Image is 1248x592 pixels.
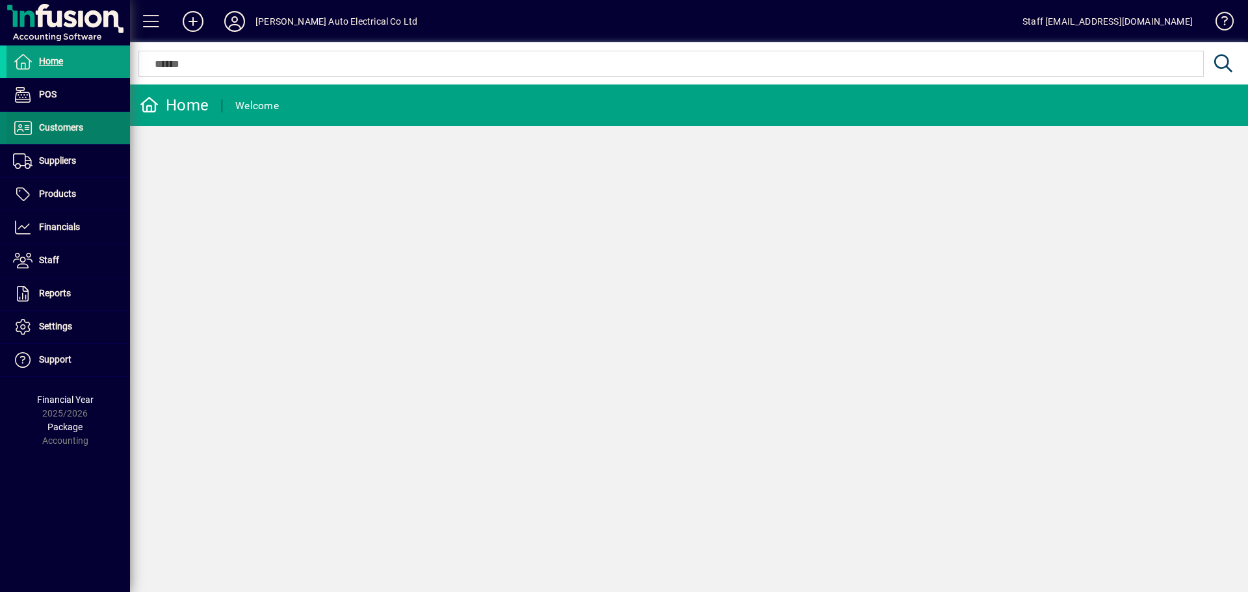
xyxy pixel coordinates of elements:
a: Knowledge Base [1206,3,1232,45]
a: Suppliers [6,145,130,177]
a: Customers [6,112,130,144]
button: Profile [214,10,255,33]
a: Financials [6,211,130,244]
div: Welcome [235,96,279,116]
a: Settings [6,311,130,343]
a: Support [6,344,130,376]
div: Staff [EMAIL_ADDRESS][DOMAIN_NAME] [1022,11,1193,32]
span: Home [39,56,63,66]
span: Support [39,354,71,365]
span: Financial Year [37,394,94,405]
span: Package [47,422,83,432]
span: Customers [39,122,83,133]
button: Add [172,10,214,33]
a: Reports [6,277,130,310]
span: Products [39,188,76,199]
div: Home [140,95,209,116]
span: Settings [39,321,72,331]
span: Staff [39,255,59,265]
div: [PERSON_NAME] Auto Electrical Co Ltd [255,11,417,32]
span: Financials [39,222,80,232]
span: Suppliers [39,155,76,166]
span: POS [39,89,57,99]
a: Staff [6,244,130,277]
a: Products [6,178,130,211]
span: Reports [39,288,71,298]
a: POS [6,79,130,111]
